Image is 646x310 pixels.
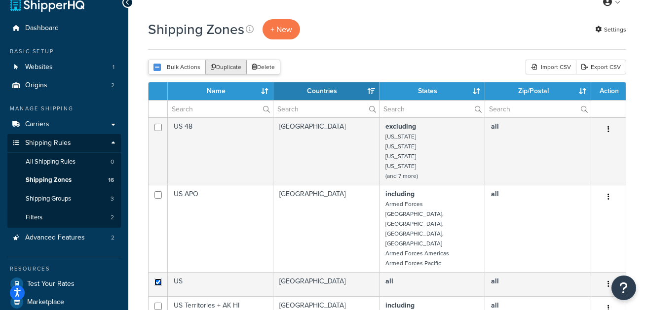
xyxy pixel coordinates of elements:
[7,190,121,208] li: Shipping Groups
[27,298,64,307] span: Marketplace
[385,259,441,268] small: Armed Forces Pacific
[7,229,121,247] a: Advanced Features 2
[148,60,206,74] button: Bulk Actions
[7,171,121,189] li: Shipping Zones
[168,272,273,296] td: US
[385,276,393,286] b: all
[7,275,121,293] a: Test Your Rates
[595,23,626,36] a: Settings
[273,272,380,296] td: [GEOGRAPHIC_DATA]
[111,234,114,242] span: 2
[111,81,114,90] span: 2
[168,185,273,272] td: US APO
[7,104,121,113] div: Manage Shipping
[491,189,499,199] b: all
[111,213,114,222] span: 2
[168,101,273,117] input: Search
[25,24,59,33] span: Dashboard
[25,63,53,71] span: Websites
[491,121,499,132] b: all
[25,139,71,147] span: Shipping Rules
[7,208,121,227] a: Filters 2
[263,19,300,39] a: + New
[273,117,380,185] td: [GEOGRAPHIC_DATA]
[111,158,114,166] span: 0
[273,82,380,100] th: Countries: activate to sort column ascending
[385,200,444,248] small: Armed Forces [GEOGRAPHIC_DATA], [GEOGRAPHIC_DATA], [GEOGRAPHIC_DATA], [GEOGRAPHIC_DATA]
[108,176,114,184] span: 16
[7,208,121,227] li: Filters
[385,132,416,141] small: [US_STATE]
[7,58,121,76] a: Websites 1
[148,20,244,39] h1: Shipping Zones
[25,234,85,242] span: Advanced Features
[385,162,416,171] small: [US_STATE]
[270,24,292,35] span: + New
[26,213,42,222] span: Filters
[385,249,449,258] small: Armed Forces Americas
[111,195,114,203] span: 3
[385,189,415,199] b: including
[273,101,379,117] input: Search
[27,280,75,288] span: Test Your Rates
[485,101,591,117] input: Search
[7,76,121,95] a: Origins 2
[7,134,121,228] li: Shipping Rules
[7,265,121,273] div: Resources
[385,152,416,161] small: [US_STATE]
[611,276,636,300] button: Open Resource Center
[26,158,76,166] span: All Shipping Rules
[7,153,121,171] a: All Shipping Rules 0
[26,176,72,184] span: Shipping Zones
[25,120,49,129] span: Carriers
[7,190,121,208] a: Shipping Groups 3
[26,195,71,203] span: Shipping Groups
[380,82,485,100] th: States: activate to sort column ascending
[7,58,121,76] li: Websites
[7,76,121,95] li: Origins
[485,82,591,100] th: Zip/Postal: activate to sort column ascending
[205,60,247,74] button: Duplicate
[7,47,121,56] div: Basic Setup
[168,117,273,185] td: US 48
[7,171,121,189] a: Shipping Zones 16
[25,81,47,90] span: Origins
[7,134,121,152] a: Shipping Rules
[576,60,626,74] a: Export CSV
[526,60,576,74] div: Import CSV
[7,229,121,247] li: Advanced Features
[491,276,499,286] b: all
[380,101,485,117] input: Search
[385,142,416,151] small: [US_STATE]
[273,185,380,272] td: [GEOGRAPHIC_DATA]
[168,82,273,100] th: Name: activate to sort column ascending
[385,172,418,180] small: (and 7 more)
[7,153,121,171] li: All Shipping Rules
[7,19,121,37] a: Dashboard
[591,82,626,100] th: Action
[385,121,416,132] b: excluding
[113,63,114,71] span: 1
[7,115,121,134] a: Carriers
[246,60,280,74] button: Delete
